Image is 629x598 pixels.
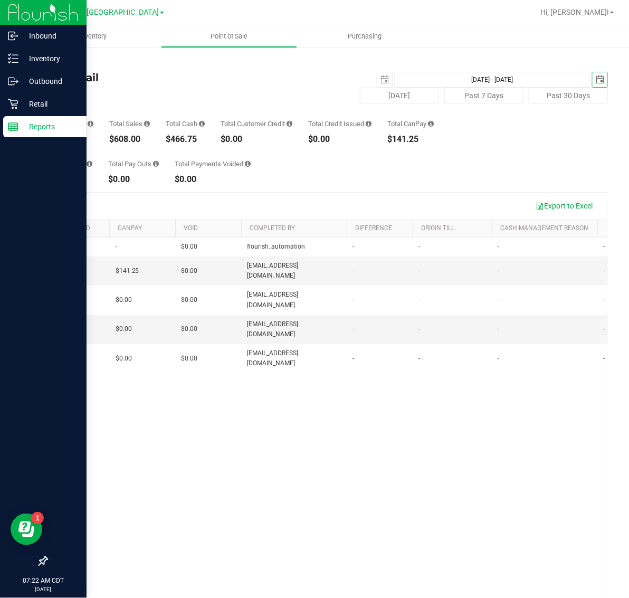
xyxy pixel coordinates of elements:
[116,295,132,305] span: $0.00
[247,290,340,310] span: [EMAIL_ADDRESS][DOMAIN_NAME]
[116,266,139,276] span: $141.25
[593,72,607,87] span: select
[116,324,132,334] span: $0.00
[333,32,396,41] span: Purchasing
[421,224,454,232] a: Origin Till
[8,31,18,41] inline-svg: Inbound
[109,120,150,127] div: Total Sales
[604,266,605,276] span: -
[353,266,355,276] span: -
[182,324,198,334] span: $0.00
[87,160,92,167] i: Sum of all cash pay-ins added to the till within the date range.
[8,53,18,64] inline-svg: Inventory
[419,266,421,276] span: -
[540,8,609,16] span: Hi, [PERSON_NAME]!
[287,120,292,127] i: Sum of all successful, non-voided payment transaction amounts using account credit as the payment...
[419,295,421,305] span: -
[604,324,605,334] span: -
[498,324,500,334] span: -
[366,120,371,127] i: Sum of all successful refund transaction amounts from purchase returns resulting in account credi...
[419,354,421,364] span: -
[529,197,599,215] button: Export to Excel
[604,295,605,305] span: -
[184,224,198,232] a: Void
[419,242,421,252] span: -
[109,135,150,144] div: $608.00
[308,120,371,127] div: Total Credit Issued
[604,242,605,252] span: -
[500,224,588,232] a: Cash Management Reason
[297,25,433,48] a: Purchasing
[250,224,295,232] a: Completed By
[221,135,292,144] div: $0.00
[166,135,205,144] div: $466.75
[175,175,251,184] div: $0.00
[247,348,340,368] span: [EMAIL_ADDRESS][DOMAIN_NAME]
[8,121,18,132] inline-svg: Reports
[498,354,500,364] span: -
[199,120,205,127] i: Sum of all successful, non-voided cash payment transaction amounts (excluding tips and transactio...
[247,319,340,339] span: [EMAIL_ADDRESS][DOMAIN_NAME]
[428,120,434,127] i: Sum of all successful, non-voided payment transaction amounts using CanPay (as well as manual Can...
[360,88,439,103] button: [DATE]
[377,72,392,87] span: select
[353,295,355,305] span: -
[144,120,150,127] i: Sum of all successful, non-voided payment transaction amounts (excluding tips and transaction fee...
[353,354,355,364] span: -
[387,120,434,127] div: Total CanPay
[604,354,605,364] span: -
[498,266,500,276] span: -
[116,242,117,252] span: -
[108,175,159,184] div: $0.00
[419,324,421,334] span: -
[108,160,159,167] div: Total Pay Outs
[247,242,306,252] span: flourish_automation
[182,242,198,252] span: $0.00
[8,99,18,109] inline-svg: Retail
[308,135,371,144] div: $0.00
[116,354,132,364] span: $0.00
[353,324,355,334] span: -
[18,75,82,88] p: Outbound
[65,32,121,41] span: Inventory
[118,224,142,232] a: CanPay
[161,25,297,48] a: Point of Sale
[444,88,523,103] button: Past 7 Days
[175,160,251,167] div: Total Payments Voided
[153,160,159,167] i: Sum of all cash pay-outs removed from the till within the date range.
[182,354,198,364] span: $0.00
[247,261,340,281] span: [EMAIL_ADDRESS][DOMAIN_NAME]
[387,135,434,144] div: $141.25
[88,120,93,127] i: Count of all successful payment transactions, possibly including voids, refunds, and cash-back fr...
[221,120,292,127] div: Total Customer Credit
[182,295,198,305] span: $0.00
[353,242,355,252] span: -
[498,295,500,305] span: -
[8,76,18,87] inline-svg: Outbound
[5,576,82,585] p: 07:22 AM CDT
[51,8,159,17] span: TX Austin [GEOGRAPHIC_DATA]
[182,266,198,276] span: $0.00
[196,32,262,41] span: Point of Sale
[46,72,234,83] h4: Till Detail
[498,242,500,252] span: -
[355,224,392,232] a: Difference
[18,52,82,65] p: Inventory
[11,514,42,545] iframe: Resource center
[18,98,82,110] p: Retail
[166,120,205,127] div: Total Cash
[245,160,251,167] i: Sum of all voided payment transaction amounts (excluding tips and transaction fees) within the da...
[18,30,82,42] p: Inbound
[18,120,82,133] p: Reports
[5,585,82,593] p: [DATE]
[25,25,161,48] a: Inventory
[31,512,44,525] iframe: Resource center unread badge
[529,88,608,103] button: Past 30 Days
